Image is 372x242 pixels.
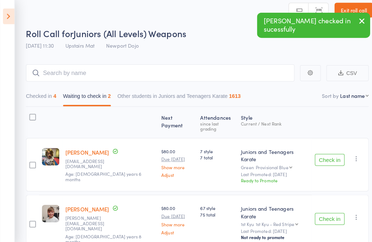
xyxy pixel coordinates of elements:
input: Search by name [25,63,288,80]
span: Age: [DEMOGRAPHIC_DATA] years 8 months [64,228,138,239]
button: Waiting to check in2 [62,87,109,104]
div: Juniors and Teenagers Karate [236,145,303,159]
div: 1613 [225,91,236,97]
small: Due [DATE] [158,153,190,158]
div: Juniors and Teenagers Karate [236,201,303,215]
div: 1st Kyu - Red Stripe [251,217,288,222]
a: Show more [158,217,190,222]
div: [PERSON_NAME] checked in sucessfully [252,12,363,37]
span: 75 total [196,207,230,213]
button: Check in [308,151,337,162]
button: Checked in4 [25,87,55,104]
span: Age: [DEMOGRAPHIC_DATA] years 6 months [64,167,138,178]
div: 4 [52,91,55,97]
span: 67 style [196,201,230,207]
span: Upstairs Mat [64,41,93,48]
span: Juniors (All Levels) Weapons [72,27,183,39]
div: Last name [333,90,357,97]
label: Sort by [315,90,332,97]
span: Roll Call for [25,27,72,39]
img: image1649227010.png [41,145,58,162]
div: Provisional Blue [251,161,283,166]
div: Green [236,161,303,166]
a: Adjust [158,225,190,230]
a: Adjust [158,169,190,174]
button: Other students in Juniors and Teenagers Karate1613 [115,87,236,104]
small: Last Promoted: [DATE] [236,224,303,229]
img: image1619225695.png [41,201,58,218]
div: Atten­dances [193,108,233,132]
a: Exit roll call [328,3,365,17]
button: CSV [320,64,361,79]
div: 1st Kyu [236,217,303,222]
a: Show more [158,161,190,166]
a: [PERSON_NAME] [64,145,107,153]
span: Newport Dojo [104,41,136,48]
div: $80.00 [158,145,190,174]
span: 7 style [196,145,230,151]
button: Check in [308,209,337,220]
div: 2 [106,91,109,97]
div: Current / Next Rank [236,119,303,123]
small: sjedward@hotmail.com [64,155,111,166]
small: Last Promoted: [DATE] [236,168,303,173]
div: Ready to Promote [236,173,303,179]
div: Style [233,108,306,132]
div: $80.00 [158,201,190,229]
a: [PERSON_NAME] [64,201,107,209]
small: Due [DATE] [158,209,190,214]
span: 7 total [196,151,230,157]
small: katrina.thorburn73@gmail.com [64,211,111,226]
span: [DATE] 11:30 [25,41,53,48]
div: since last grading [196,119,230,128]
div: Not ready to promote [236,229,303,235]
div: Next Payment [155,108,193,132]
